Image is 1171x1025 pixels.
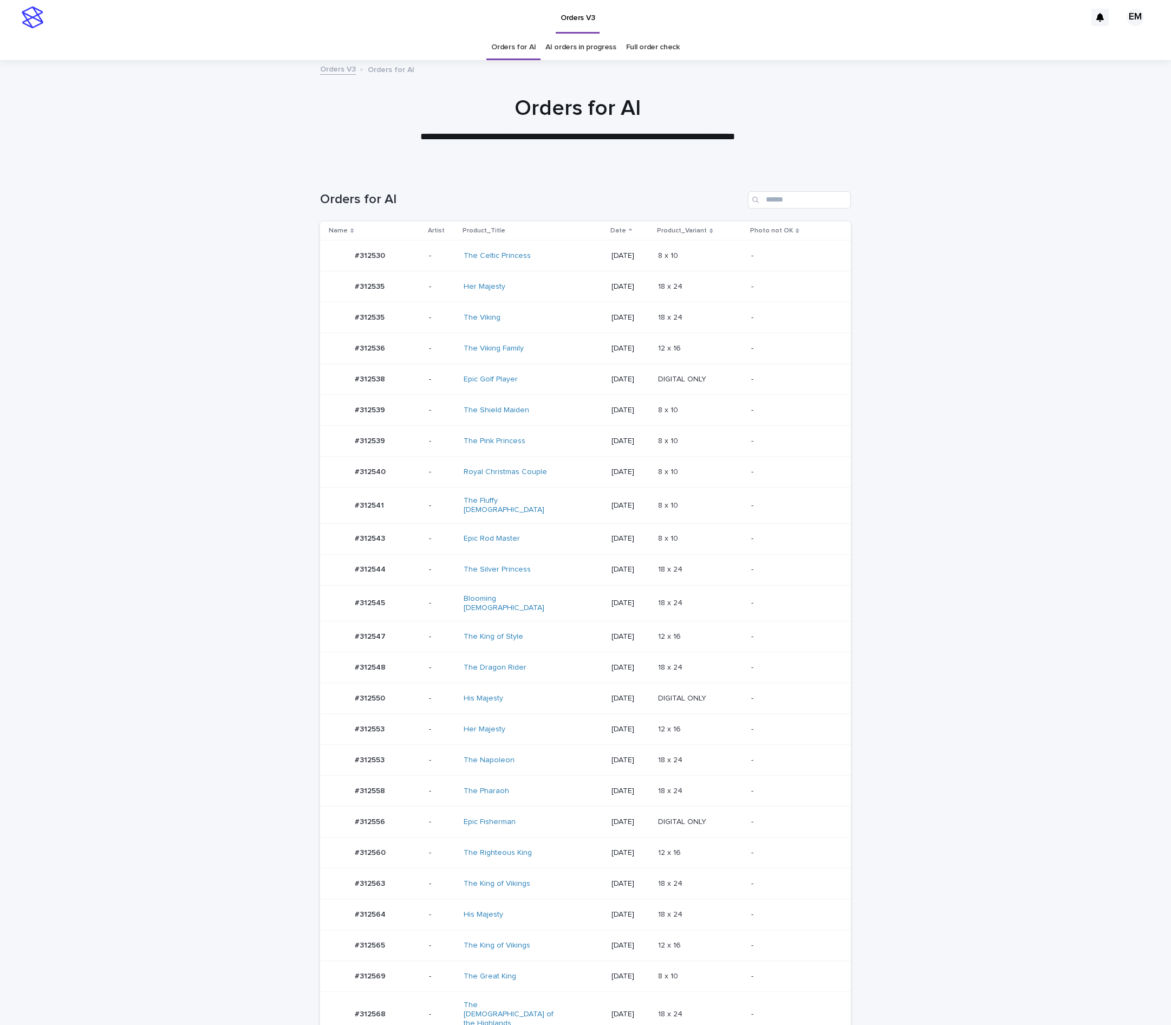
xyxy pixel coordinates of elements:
[464,565,531,574] a: The Silver Princess
[429,818,455,827] p: -
[355,754,387,765] p: #312553
[751,468,834,477] p: -
[429,632,455,641] p: -
[658,939,683,950] p: 12 x 16
[320,426,851,457] tr: #312539#312539 -The Pink Princess [DATE]8 x 108 x 10 -
[658,877,685,888] p: 18 x 24
[355,939,387,950] p: #312565
[464,725,505,734] a: Her Majesty
[751,282,834,291] p: -
[611,910,650,919] p: [DATE]
[320,192,744,207] h1: Orders for AI
[751,599,834,608] p: -
[658,596,685,608] p: 18 x 24
[611,725,650,734] p: [DATE]
[751,1010,834,1019] p: -
[464,632,523,641] a: The King of Style
[464,437,525,446] a: The Pink Princess
[658,630,683,641] p: 12 x 16
[464,594,554,613] a: Blooming [DEMOGRAPHIC_DATA]
[751,941,834,950] p: -
[320,776,851,807] tr: #312558#312558 -The Pharaoh [DATE]18 x 2418 x 24 -
[751,344,834,353] p: -
[750,225,793,237] p: Photo not OK
[611,282,650,291] p: [DATE]
[429,468,455,477] p: -
[320,807,851,838] tr: #312556#312556 -Epic Fisherman [DATE]DIGITAL ONLYDIGITAL ONLY -
[751,818,834,827] p: -
[355,723,387,734] p: #312553
[320,838,851,868] tr: #312560#312560 -The Righteous King [DATE]12 x 1612 x 16 -
[751,251,834,261] p: -
[320,488,851,524] tr: #312541#312541 -The Fluffy [DEMOGRAPHIC_DATA] [DATE]8 x 108 x 10 -
[429,501,455,510] p: -
[751,501,834,510] p: -
[320,868,851,899] tr: #312563#312563 -The King of Vikings [DATE]18 x 2418 x 24 -
[751,313,834,322] p: -
[464,468,547,477] a: Royal Christmas Couple
[355,692,387,703] p: #312550
[658,784,685,796] p: 18 x 24
[464,406,529,415] a: The Shield Maiden
[751,375,834,384] p: -
[658,280,685,291] p: 18 x 24
[429,599,455,608] p: -
[658,532,680,543] p: 8 x 10
[658,404,680,415] p: 8 x 10
[658,311,685,322] p: 18 x 24
[355,373,387,384] p: #312538
[429,787,455,796] p: -
[320,554,851,585] tr: #312544#312544 -The Silver Princess [DATE]18 x 2418 x 24 -
[611,313,650,322] p: [DATE]
[320,961,851,992] tr: #312569#312569 -The Great King [DATE]8 x 108 x 10 -
[611,251,650,261] p: [DATE]
[610,225,626,237] p: Date
[464,251,531,261] a: The Celtic Princess
[320,714,851,745] tr: #312553#312553 -Her Majesty [DATE]12 x 1612 x 16 -
[464,534,520,543] a: Epic Rod Master
[751,437,834,446] p: -
[320,683,851,714] tr: #312550#312550 -His Majesty [DATE]DIGITAL ONLYDIGITAL ONLY -
[611,972,650,981] p: [DATE]
[355,815,387,827] p: #312556
[658,465,680,477] p: 8 x 10
[355,1008,388,1019] p: #312568
[320,241,851,271] tr: #312530#312530 -The Celtic Princess [DATE]8 x 108 x 10 -
[429,313,455,322] p: -
[611,756,650,765] p: [DATE]
[429,406,455,415] p: -
[658,970,680,981] p: 8 x 10
[658,563,685,574] p: 18 x 24
[22,7,43,28] img: stacker-logo-s-only.png
[751,848,834,858] p: -
[429,725,455,734] p: -
[464,313,500,322] a: The Viking
[611,375,650,384] p: [DATE]
[320,302,851,333] tr: #312535#312535 -The Viking [DATE]18 x 2418 x 24 -
[464,910,503,919] a: His Majesty
[464,848,532,858] a: The Righteous King
[751,756,834,765] p: -
[355,249,387,261] p: #312530
[355,563,388,574] p: #312544
[751,879,834,888] p: -
[355,784,387,796] p: #312558
[491,35,536,60] a: Orders for AI
[751,663,834,672] p: -
[355,970,388,981] p: #312569
[751,910,834,919] p: -
[751,787,834,796] p: -
[464,879,530,888] a: The King of Vikings
[312,95,843,121] h1: Orders for AI
[751,632,834,641] p: -
[611,534,650,543] p: [DATE]
[658,1008,685,1019] p: 18 x 24
[320,395,851,426] tr: #312539#312539 -The Shield Maiden [DATE]8 x 108 x 10 -
[429,344,455,353] p: -
[1127,9,1144,26] div: EM
[320,652,851,683] tr: #312548#312548 -The Dragon Rider [DATE]18 x 2418 x 24 -
[429,910,455,919] p: -
[320,745,851,776] tr: #312553#312553 -The Napoleon [DATE]18 x 2418 x 24 -
[464,496,554,515] a: The Fluffy [DEMOGRAPHIC_DATA]
[464,818,516,827] a: Epic Fisherman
